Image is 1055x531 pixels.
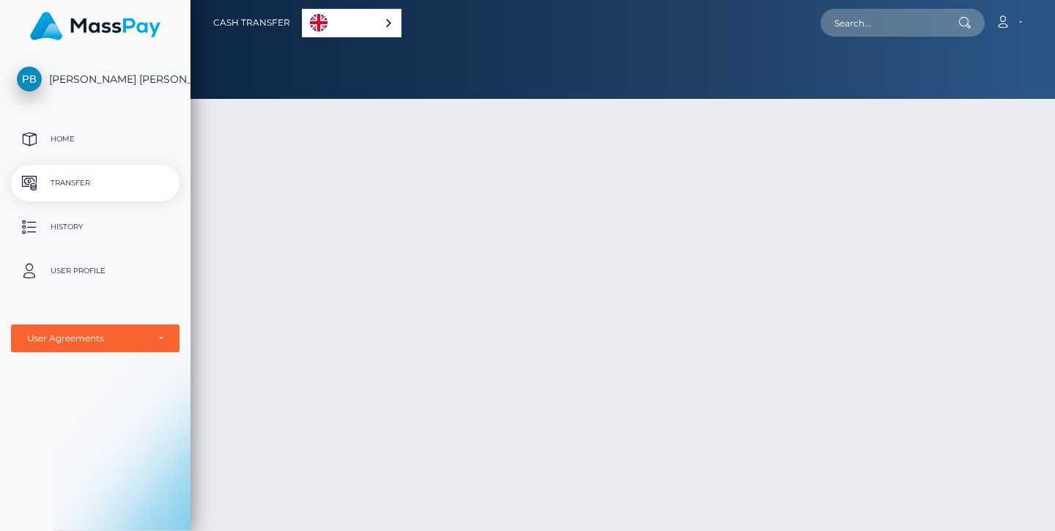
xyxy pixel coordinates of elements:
a: Transfer [11,165,179,201]
a: Home [11,121,179,157]
button: User Agreements [11,324,179,352]
p: History [17,216,174,238]
span: [PERSON_NAME] [PERSON_NAME] [11,73,179,86]
a: User Profile [11,253,179,289]
aside: Language selected: English [302,9,401,37]
img: MassPay [30,12,160,40]
div: User Agreements [27,333,147,344]
a: Cash Transfer [213,7,290,38]
p: Home [17,128,174,150]
div: Language [302,9,401,37]
input: Search... [821,9,958,37]
a: History [11,209,179,245]
p: Transfer [17,172,174,194]
a: English [303,10,401,37]
p: User Profile [17,260,174,282]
